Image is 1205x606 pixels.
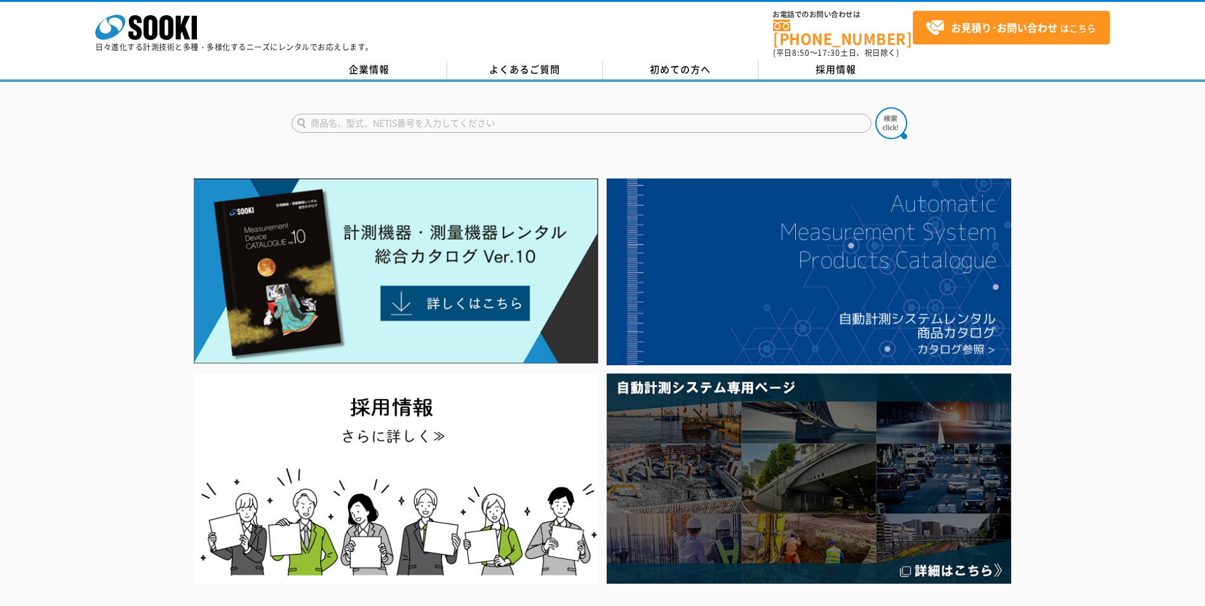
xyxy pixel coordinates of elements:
p: 日々進化する計測技術と多種・多様化するニーズにレンタルでお応えします。 [95,43,374,51]
span: 8:50 [792,47,810,58]
img: btn_search.png [875,107,907,139]
span: (平日 ～ 土日、祝日除く) [773,47,899,58]
a: お見積り･お問い合わせはこちら [913,11,1110,44]
span: 初めての方へ [650,62,711,76]
a: よくあるご質問 [447,60,603,79]
img: Catalog Ver10 [194,178,598,364]
img: SOOKI recruit [194,374,598,584]
a: [PHONE_NUMBER] [773,20,913,46]
a: 企業情報 [292,60,447,79]
img: 自動計測システム専用ページ [607,374,1011,584]
img: 自動計測システムカタログ [607,178,1011,365]
a: 初めての方へ [603,60,758,79]
strong: お見積り･お問い合わせ [951,20,1058,35]
span: 17:30 [818,47,840,58]
a: 採用情報 [758,60,914,79]
span: はこちら [926,18,1096,37]
span: お電話でのお問い合わせは [773,11,913,18]
input: 商品名、型式、NETIS番号を入力してください [292,114,872,133]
